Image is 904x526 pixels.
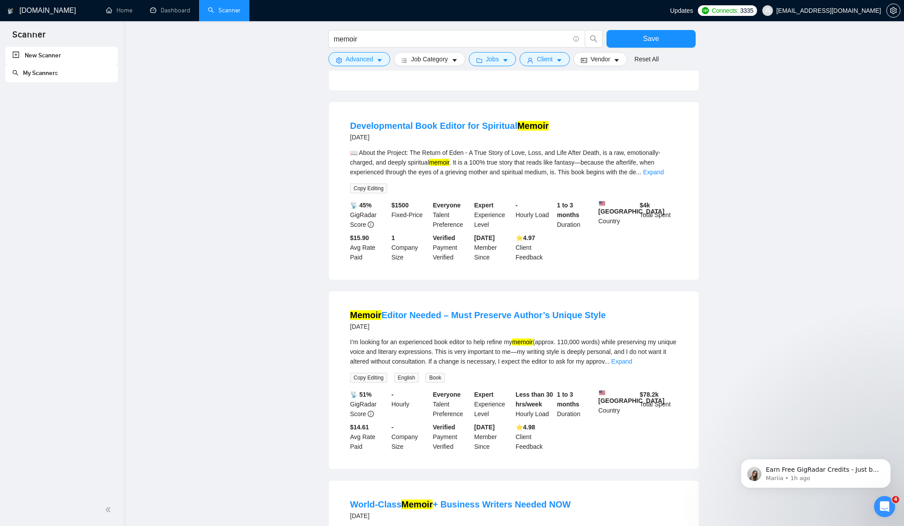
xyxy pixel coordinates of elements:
div: Total Spent [638,390,679,419]
a: World-ClassMemoir+ Business Writers Needed NOW [350,500,571,509]
a: dashboardDashboard [150,7,190,14]
div: Country [597,390,638,419]
button: setting [886,4,900,18]
span: setting [887,7,900,14]
span: Copy Editing [350,184,387,193]
b: - [392,391,394,398]
div: Hourly Load [514,390,555,419]
b: ⭐️ 4.97 [516,234,535,241]
div: [DATE] [350,511,571,521]
div: Member Since [472,233,514,262]
b: Everyone [433,202,461,209]
div: Payment Verified [431,233,473,262]
div: Avg Rate Paid [348,422,390,451]
span: search [585,35,602,43]
iframe: Intercom notifications message [727,403,904,502]
div: Fixed-Price [390,200,431,229]
li: New Scanner [5,47,118,64]
img: 🇺🇸 [599,390,605,396]
div: Company Size [390,422,431,451]
div: 📖 About the Project: The Return of Eden - A True Story of Love, Loss, and Life After Death, is a ... [350,148,678,177]
div: GigRadar Score [348,390,390,419]
span: Copy Editing [350,373,387,383]
div: message notification from Mariia, 1h ago. Earn Free GigRadar Credits - Just by Sharing Your Story... [13,56,163,85]
input: Search Freelance Jobs... [334,34,569,45]
div: Hourly Load [514,200,555,229]
div: Duration [555,200,597,229]
b: [DATE] [474,424,494,431]
b: [GEOGRAPHIC_DATA] [599,200,665,215]
button: settingAdvancedcaret-down [328,52,390,66]
b: Verified [433,234,456,241]
b: [GEOGRAPHIC_DATA] [599,390,665,404]
span: setting [336,57,342,64]
div: Country [597,200,638,229]
b: ⭐️ 4.98 [516,424,535,431]
span: user [765,8,771,14]
div: [DATE] [350,321,606,332]
div: Client Feedback [514,233,555,262]
span: double-left [105,505,114,514]
a: New Scanner [12,47,111,64]
span: Book [426,373,444,383]
b: Expert [474,202,493,209]
iframe: Intercom live chat [874,496,895,517]
div: Experience Level [472,200,514,229]
li: My Scanners [5,64,118,82]
span: caret-down [377,57,383,64]
b: 1 to 3 months [557,391,580,408]
span: caret-down [556,57,562,64]
span: ... [604,358,610,365]
span: caret-down [614,57,620,64]
span: user [527,57,533,64]
mark: memoir [512,338,533,346]
b: 📡 51% [350,391,372,398]
span: ... [636,169,641,176]
span: info-circle [368,411,374,417]
div: Experience Level [472,390,514,419]
b: $14.61 [350,424,369,431]
div: Total Spent [638,200,679,229]
b: $ 78.2k [640,391,659,398]
div: Avg Rate Paid [348,233,390,262]
a: MemoirEditor Needed – Must Preserve Author’s Unique Style [350,310,606,320]
a: homeHome [106,7,132,14]
div: Member Since [472,422,514,451]
button: idcardVendorcaret-down [573,52,627,66]
b: - [516,202,518,209]
mark: Memoir [401,500,433,509]
a: searchScanner [208,7,241,14]
img: upwork-logo.png [702,7,709,14]
span: English [394,373,418,383]
b: Expert [474,391,493,398]
b: - [392,424,394,431]
b: Less than 30 hrs/week [516,391,553,408]
b: $ 4k [640,202,650,209]
img: Profile image for Mariia [20,64,34,78]
div: GigRadar Score [348,200,390,229]
p: Message from Mariia, sent 1h ago [38,71,152,79]
mark: Memoir [350,310,381,320]
span: Job Category [411,54,448,64]
a: setting [886,7,900,14]
a: Reset All [634,54,659,64]
div: Talent Preference [431,200,473,229]
span: Vendor [591,54,610,64]
div: Client Feedback [514,422,555,451]
b: Verified [433,424,456,431]
span: Save [643,33,659,44]
b: $15.90 [350,234,369,241]
span: bars [401,57,407,64]
span: Jobs [486,54,499,64]
span: info-circle [573,36,579,42]
span: info-circle [368,222,374,228]
mark: memoir [429,159,449,166]
a: Expand [611,358,632,365]
span: idcard [581,57,587,64]
div: Talent Preference [431,390,473,419]
p: Earn Free GigRadar Credits - Just by Sharing Your Story! 💬 Want more credits for sending proposal... [38,62,152,71]
button: barsJob Categorycaret-down [394,52,465,66]
button: folderJobscaret-down [469,52,516,66]
b: Everyone [433,391,461,398]
span: caret-down [502,57,508,64]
